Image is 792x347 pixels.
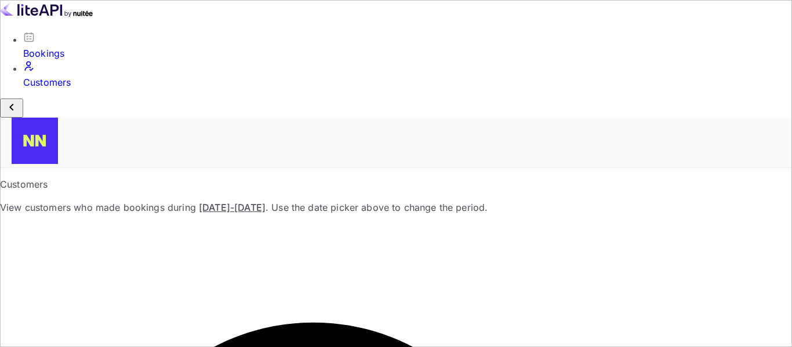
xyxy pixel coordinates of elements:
[199,202,266,213] span: [DATE] - [DATE]
[12,118,58,164] img: N/A N/A
[23,31,792,60] a: Bookings
[23,60,792,89] a: Customers
[23,46,792,60] div: Bookings
[23,75,792,89] div: Customers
